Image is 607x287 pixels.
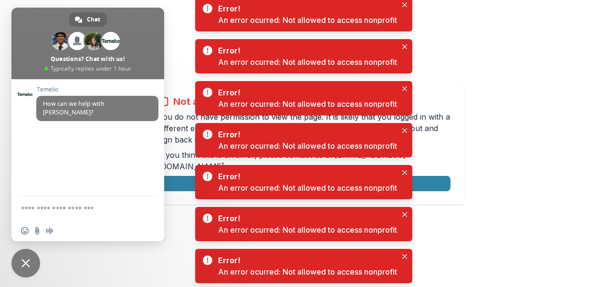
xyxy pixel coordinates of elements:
[21,227,29,235] span: Insert an emoji
[173,96,293,107] h2: Not allowed to view page
[11,249,40,277] a: Close chat
[218,140,397,152] div: An error ocurred: Not allowed to access nonprofit
[218,87,393,98] div: Error!
[33,227,41,235] span: Send a file
[218,182,397,194] div: An error ocurred: Not allowed to access nonprofit
[43,100,105,116] span: How can we help with [PERSON_NAME]?
[218,266,397,277] div: An error ocurred: Not allowed to access nonprofit
[46,227,53,235] span: Audio message
[399,209,410,220] button: Close
[218,45,393,56] div: Error!
[218,14,397,26] div: An error ocurred: Not allowed to access nonprofit
[218,224,397,236] div: An error ocurred: Not allowed to access nonprofit
[399,83,410,94] button: Close
[218,213,393,224] div: Error!
[218,171,393,182] div: Error!
[87,12,100,27] span: Chat
[218,3,393,14] div: Error!
[21,196,136,220] textarea: Compose your message...
[399,167,410,178] button: Close
[69,12,107,27] a: Chat
[218,129,393,140] div: Error!
[36,86,158,93] span: Temelio
[218,56,397,68] div: An error ocurred: Not allowed to access nonprofit
[399,41,410,52] button: Close
[218,98,397,110] div: An error ocurred: Not allowed to access nonprofit
[218,255,393,266] div: Error!
[158,149,450,172] p: If you think this is an error, please contact us at .
[399,251,410,262] button: Close
[399,125,410,136] button: Close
